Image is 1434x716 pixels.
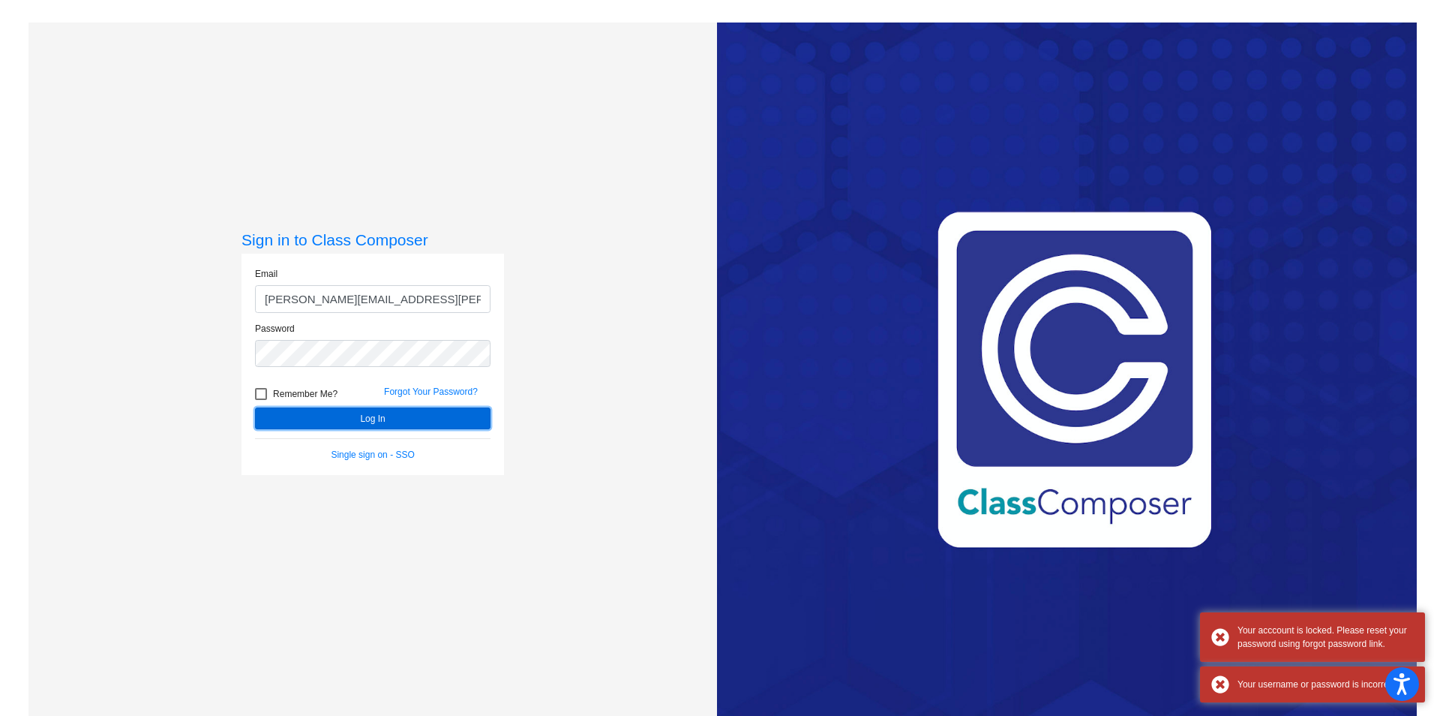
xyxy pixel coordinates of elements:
[1237,678,1414,691] div: Your username or password is incorrect
[1237,624,1414,651] div: Your acccount is locked. Please reset your password using forgot password link.
[255,408,490,429] button: Log In
[255,322,295,335] label: Password
[331,450,414,460] a: Single sign on - SSO
[255,267,277,281] label: Email
[384,387,478,397] a: Forgot Your Password?
[241,230,504,249] h3: Sign in to Class Composer
[273,385,337,403] span: Remember Me?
